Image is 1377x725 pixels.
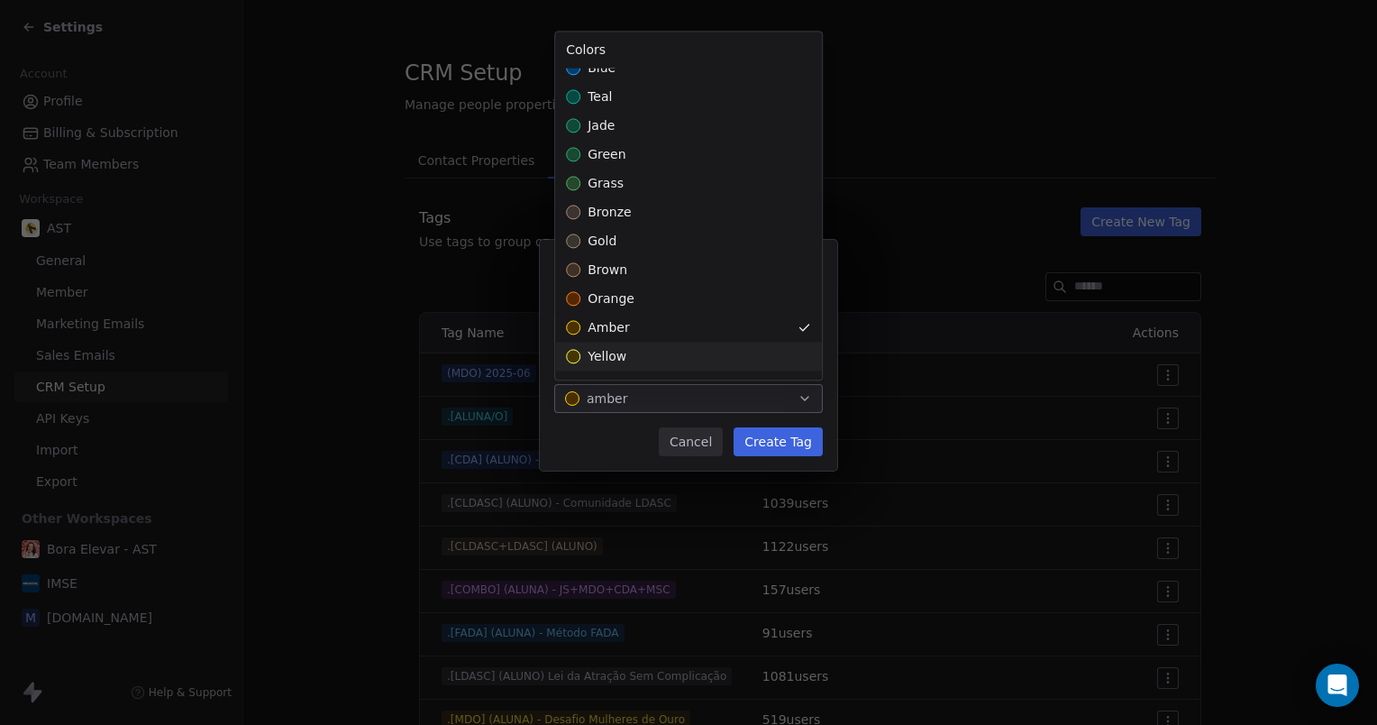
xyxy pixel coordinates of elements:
[588,116,615,134] span: jade
[588,59,616,77] span: blue
[588,318,629,336] span: amber
[588,347,626,365] span: yellow
[588,261,627,279] span: brown
[566,42,606,57] span: Colors
[588,87,612,106] span: teal
[588,145,625,163] span: green
[588,232,616,250] span: gold
[588,289,634,307] span: orange
[588,174,624,192] span: grass
[588,203,631,221] span: bronze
